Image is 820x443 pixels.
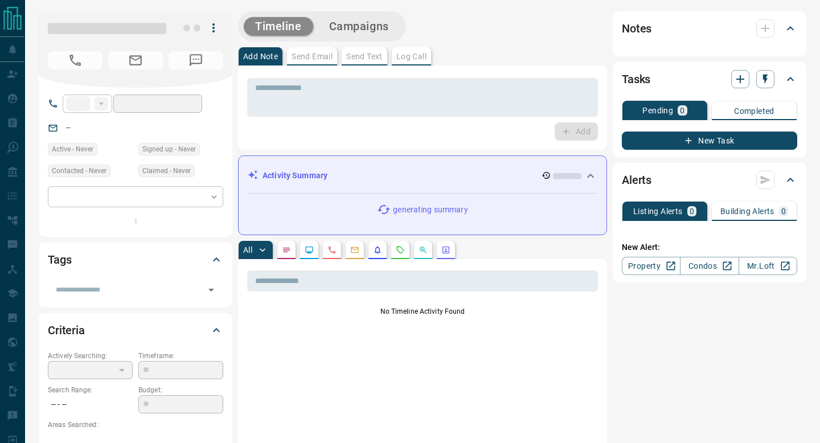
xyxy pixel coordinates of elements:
[690,207,694,215] p: 0
[396,245,405,255] svg: Requests
[142,165,191,177] span: Claimed - Never
[419,245,428,255] svg: Opportunities
[373,245,382,255] svg: Listing Alerts
[327,245,337,255] svg: Calls
[244,17,313,36] button: Timeline
[393,204,468,216] p: generating summary
[203,282,219,298] button: Open
[243,246,252,254] p: All
[48,385,133,395] p: Search Range:
[781,207,786,215] p: 0
[680,257,739,275] a: Condos
[622,166,797,194] div: Alerts
[138,351,223,361] p: Timeframe:
[441,245,450,255] svg: Agent Actions
[734,107,774,115] p: Completed
[48,321,85,339] h2: Criteria
[622,15,797,42] div: Notes
[680,106,684,114] p: 0
[243,52,278,60] p: Add Note
[247,306,598,317] p: No Timeline Activity Found
[622,19,651,38] h2: Notes
[622,241,797,253] p: New Alert:
[169,51,223,69] span: No Number
[48,251,71,269] h2: Tags
[48,395,133,414] p: -- - --
[138,385,223,395] p: Budget:
[642,106,673,114] p: Pending
[48,51,102,69] span: No Number
[48,317,223,344] div: Criteria
[720,207,774,215] p: Building Alerts
[66,123,71,132] a: --
[622,70,650,88] h2: Tasks
[739,257,797,275] a: Mr.Loft
[52,165,106,177] span: Contacted - Never
[318,17,400,36] button: Campaigns
[622,65,797,93] div: Tasks
[142,143,196,155] span: Signed up - Never
[622,132,797,150] button: New Task
[108,51,163,69] span: No Email
[633,207,683,215] p: Listing Alerts
[350,245,359,255] svg: Emails
[622,171,651,189] h2: Alerts
[248,165,597,186] div: Activity Summary
[305,245,314,255] svg: Lead Browsing Activity
[48,246,223,273] div: Tags
[263,170,327,182] p: Activity Summary
[48,420,223,430] p: Areas Searched:
[282,245,291,255] svg: Notes
[622,257,680,275] a: Property
[48,351,133,361] p: Actively Searching:
[52,143,93,155] span: Active - Never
